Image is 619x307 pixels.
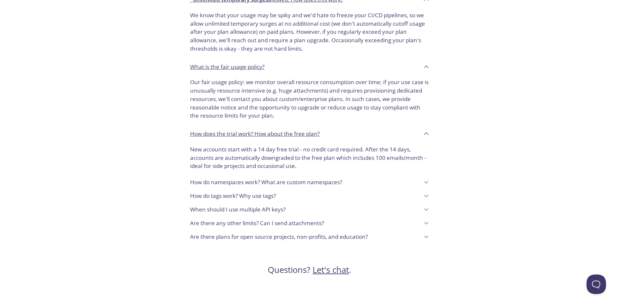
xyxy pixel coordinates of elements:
p: How do tags work? Why use tags? [190,192,276,200]
a: Let's chat [313,264,349,275]
div: What is the fair usage policy? [185,58,434,75]
iframe: Help Scout Beacon - Open [587,275,606,294]
div: *Unlimited temporary surgesallowed. How does this work? [185,75,434,125]
div: When should I use multiple API keys? [185,203,434,216]
div: How does the trial work? How about the free plan? [185,143,434,175]
p: New accounts start with a 14 day free trial - no credit card required. After the 14 days, account... [190,145,429,170]
p: Are there plans for open source projects, non-profits, and education? [190,233,368,241]
p: We know that your usage may be spiky and we'd hate to freeze your CI/CD pipelines, so we allow un... [190,11,429,53]
p: Are there any other limits? Can I send attachments? [190,219,324,227]
p: How does the trial work? How about the free plan? [190,130,320,138]
div: Are there any other limits? Can I send attachments? [185,216,434,230]
p: When should I use multiple API keys? [190,205,286,214]
p: Our fair usage policy: we monitor overall resource consumption over time; if your use case is unu... [190,78,429,120]
div: How does the trial work? How about the free plan? [185,125,434,143]
div: How do tags work? Why use tags? [185,189,434,203]
p: What is the fair usage policy? [190,63,264,71]
div: *Unlimited temporary surgesallowed. How does this work? [185,8,434,58]
div: How do namespaces work? What are custom namespaces? [185,175,434,189]
div: Are there plans for open source projects, non-profits, and education? [185,230,434,244]
p: How do namespaces work? What are custom namespaces? [190,178,342,186]
h3: Questions? . [268,264,351,275]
